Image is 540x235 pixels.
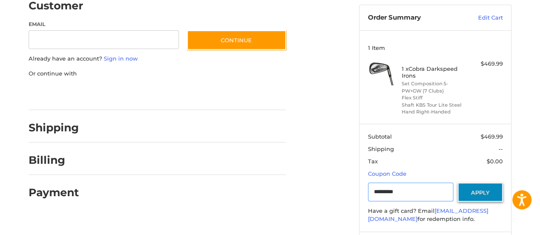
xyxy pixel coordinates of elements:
[368,145,394,152] span: Shipping
[402,94,467,102] li: Flex Stiff
[402,65,467,79] h4: 1 x Cobra Darkspeed Irons
[29,186,79,199] h2: Payment
[29,121,79,134] h2: Shipping
[98,86,162,102] iframe: PayPal-paylater
[187,30,286,50] button: Continue
[171,86,235,102] iframe: PayPal-venmo
[458,183,503,202] button: Apply
[368,158,378,165] span: Tax
[368,14,460,22] h3: Order Summary
[29,70,286,78] p: Or continue with
[26,86,90,102] iframe: PayPal-paypal
[29,154,79,167] h2: Billing
[29,55,286,63] p: Already have an account?
[481,133,503,140] span: $469.99
[368,133,392,140] span: Subtotal
[29,20,179,28] label: Email
[402,102,467,109] li: Shaft KBS Tour Lite Steel
[469,60,503,68] div: $469.99
[104,55,138,62] a: Sign in now
[460,14,503,22] a: Edit Cart
[368,183,454,202] input: Gift Certificate or Coupon Code
[368,170,406,177] a: Coupon Code
[368,207,503,223] div: Have a gift card? Email for redemption info.
[499,145,503,152] span: --
[402,108,467,116] li: Hand Right-Handed
[487,158,503,165] span: $0.00
[368,44,503,51] h3: 1 Item
[402,80,467,94] li: Set Composition 5-PW+GW (7 Clubs)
